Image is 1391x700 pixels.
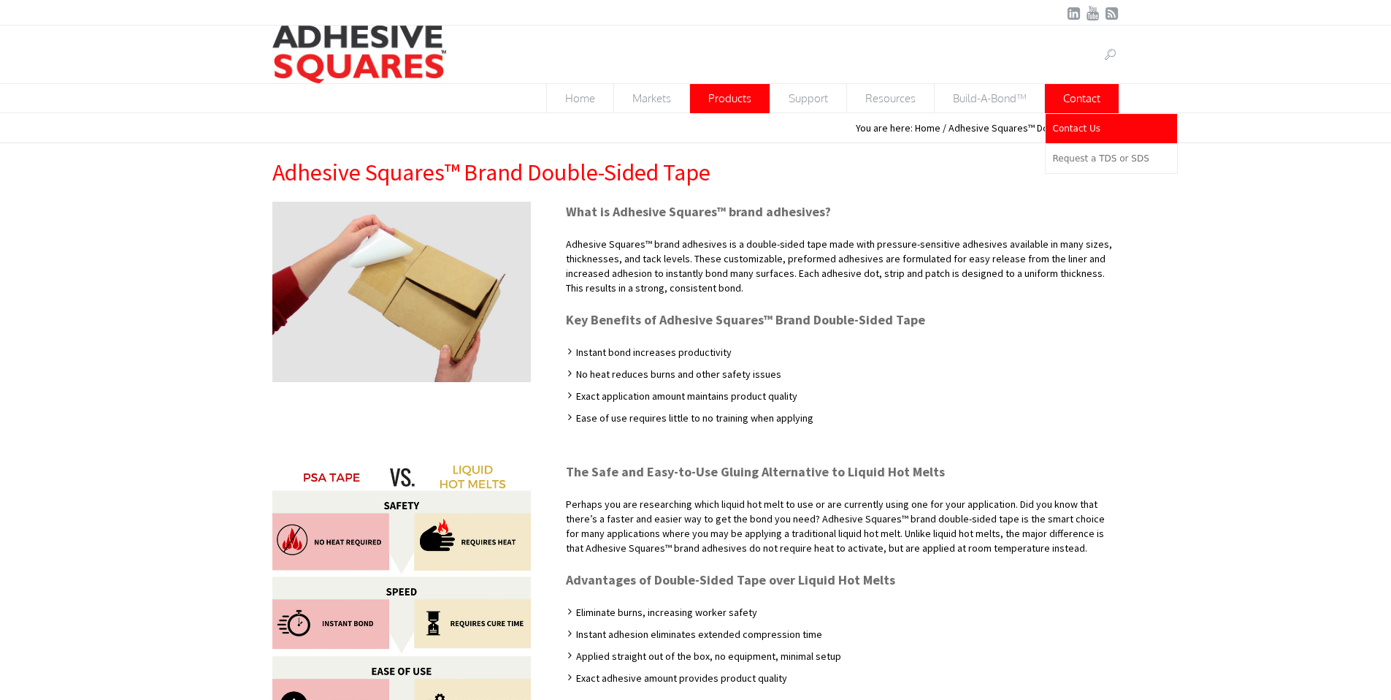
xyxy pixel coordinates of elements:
[566,381,1119,403] li: Exact application amount maintains product quality
[1046,144,1177,173] a: Request a TDS or SDS
[770,84,846,113] span: Support
[566,345,1119,359] li: Instant bond increases productivity
[566,237,1119,310] p: Adhesive Squares™ brand adhesives is a double-sided tape made with pressure-sensitive adhesives a...
[566,571,895,588] strong: Advantages of Double-Sided Tape over Liquid Hot Melts
[935,84,1044,113] span: Build-A-Bond™
[1067,6,1081,20] a: LinkedIn
[847,84,934,113] span: Resources
[1086,6,1100,20] a: YouTube
[546,84,614,113] a: Home
[566,311,925,328] strong: Key Benefits of Adhesive Squares™ Brand Double-Sided Tape
[1046,114,1177,143] a: Contact Us
[566,403,1119,425] li: Ease of use requires little to no training when applying
[566,663,1119,685] li: Exact adhesive amount provides product quality
[1105,6,1119,20] a: RSSFeed
[272,202,531,382] img: AS-packaging.jpg
[566,605,1119,620] li: Eliminate burns, increasing worker safety
[566,642,1119,663] li: Applied straight out of the box, no equipment, minimal setup
[272,26,447,83] img: Adhesive Squares™
[614,84,689,113] span: Markets
[272,158,1119,187] h1: Adhesive Squares™ Brand Double-Sided Tape
[690,84,770,113] span: Products
[943,121,946,134] span: /
[770,84,847,113] a: Support
[547,84,613,113] span: Home
[1045,84,1119,113] span: Contact
[566,497,1119,570] p: Perhaps you are researching which liquid hot melt to use or are currently using one for your appl...
[566,203,831,220] strong: What is Adhesive Squares™ brand adhesives?
[915,121,940,134] a: Home
[949,121,1119,134] span: Adhesive Squares™ Double-Sided Tape
[566,359,1119,381] li: No heat reduces burns and other safety issues
[566,620,1119,642] li: Instant adhesion eliminates extended compression time
[1053,123,1101,134] span: Contact Us
[856,121,913,134] span: You are here:
[935,84,1045,113] a: Build-A-Bond™
[1053,153,1149,164] span: Request a TDS or SDS
[566,463,945,480] strong: The Safe and Easy-to-Use Gluing Alternative to Liquid Hot Melts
